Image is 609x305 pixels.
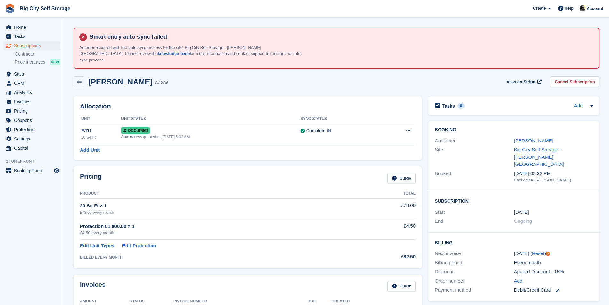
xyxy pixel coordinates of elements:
a: menu [3,41,60,50]
div: Debit/Credit Card [514,286,593,294]
div: Every month [514,259,593,267]
h2: Pricing [80,173,102,183]
div: Tooltip anchor [545,251,551,257]
img: icon-info-grey-7440780725fd019a000dd9b08b2336e03edf1995a4989e88bcd33f0948082b44.svg [327,129,331,132]
a: Reset [532,251,544,256]
div: Customer [435,137,514,145]
div: Order number [435,277,514,285]
span: Pricing [14,107,52,116]
h2: Subscription [435,197,593,204]
div: Auto access granted on [DATE] 6:02 AM [121,134,301,140]
a: Guide [387,281,416,292]
div: FJ11 [81,127,121,134]
a: menu [3,23,60,32]
span: Subscriptions [14,41,52,50]
h2: Invoices [80,281,105,292]
div: Complete [306,127,325,134]
a: menu [3,97,60,106]
span: Storefront [6,158,64,165]
a: menu [3,144,60,153]
img: stora-icon-8386f47178a22dfd0bd8f6a31ec36ba5ce8667c1dd55bd0f319d3a0aa187defe.svg [5,4,15,13]
span: Tasks [14,32,52,41]
h2: Booking [435,127,593,132]
th: Sync Status [301,114,381,124]
div: £4.50 every month [80,230,362,236]
span: Occupied [121,127,150,134]
h2: [PERSON_NAME] [88,77,152,86]
div: 84286 [155,79,168,87]
time: 2025-06-13 00:00:00 UTC [514,209,529,216]
a: Guide [387,173,416,183]
th: Unit [80,114,121,124]
span: CRM [14,79,52,88]
div: 20 Sq Ft × 1 [80,202,362,210]
span: Protection [14,125,52,134]
th: Product [80,189,362,199]
a: menu [3,166,60,175]
span: Account [587,5,603,12]
span: Price increases [15,59,45,65]
span: Capital [14,144,52,153]
a: menu [3,125,60,134]
a: menu [3,79,60,88]
div: End [435,218,514,225]
h2: Allocation [80,103,416,110]
span: Create [533,5,546,12]
div: Next invoice [435,250,514,257]
div: £82.50 [362,253,416,261]
a: Cancel Subscription [550,76,599,87]
h4: Smart entry auto-sync failed [87,33,594,41]
div: [DATE] ( ) [514,250,593,257]
span: View on Stripe [507,79,535,85]
div: BILLED EVERY MONTH [80,254,362,260]
div: 20 Sq Ft [81,134,121,140]
div: Discount [435,268,514,276]
div: Protection £1,000.00 × 1 [80,223,362,230]
td: £4.50 [362,219,416,240]
a: Add [574,102,583,110]
div: Backoffice ([PERSON_NAME]) [514,177,593,183]
a: menu [3,134,60,143]
a: menu [3,88,60,97]
a: Preview store [53,167,60,174]
a: Edit Protection [122,242,156,250]
a: [PERSON_NAME] [514,138,553,143]
div: £78.00 every month [80,210,362,215]
span: Invoices [14,97,52,106]
a: menu [3,116,60,125]
a: menu [3,69,60,78]
p: An error occurred with the auto-sync process for the site: Big City Self Storage - [PERSON_NAME][... [79,44,303,63]
div: 0 [457,103,465,109]
a: Edit Unit Types [80,242,114,250]
div: Billing period [435,259,514,267]
a: Price increases NEW [15,59,60,66]
div: Booked [435,170,514,183]
td: £78.00 [362,198,416,219]
div: Payment method [435,286,514,294]
span: Ongoing [514,218,532,224]
a: Contracts [15,51,60,57]
a: Add [514,277,523,285]
span: Analytics [14,88,52,97]
a: View on Stripe [504,76,543,87]
span: Sites [14,69,52,78]
span: Settings [14,134,52,143]
span: Home [14,23,52,32]
a: Big City Self Storage - [PERSON_NAME][GEOGRAPHIC_DATA] [514,147,564,167]
h2: Billing [435,239,593,245]
span: Booking Portal [14,166,52,175]
div: NEW [50,59,60,65]
a: Add Unit [80,147,100,154]
div: Start [435,209,514,216]
div: [DATE] 03:22 PM [514,170,593,177]
a: knowledge base [158,51,190,56]
th: Unit Status [121,114,301,124]
h2: Tasks [442,103,455,109]
th: Total [362,189,416,199]
span: Coupons [14,116,52,125]
span: Help [565,5,574,12]
a: menu [3,32,60,41]
div: Site [435,146,514,168]
div: Applied Discount - 15% [514,268,593,276]
img: Patrick Nevin [579,5,586,12]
